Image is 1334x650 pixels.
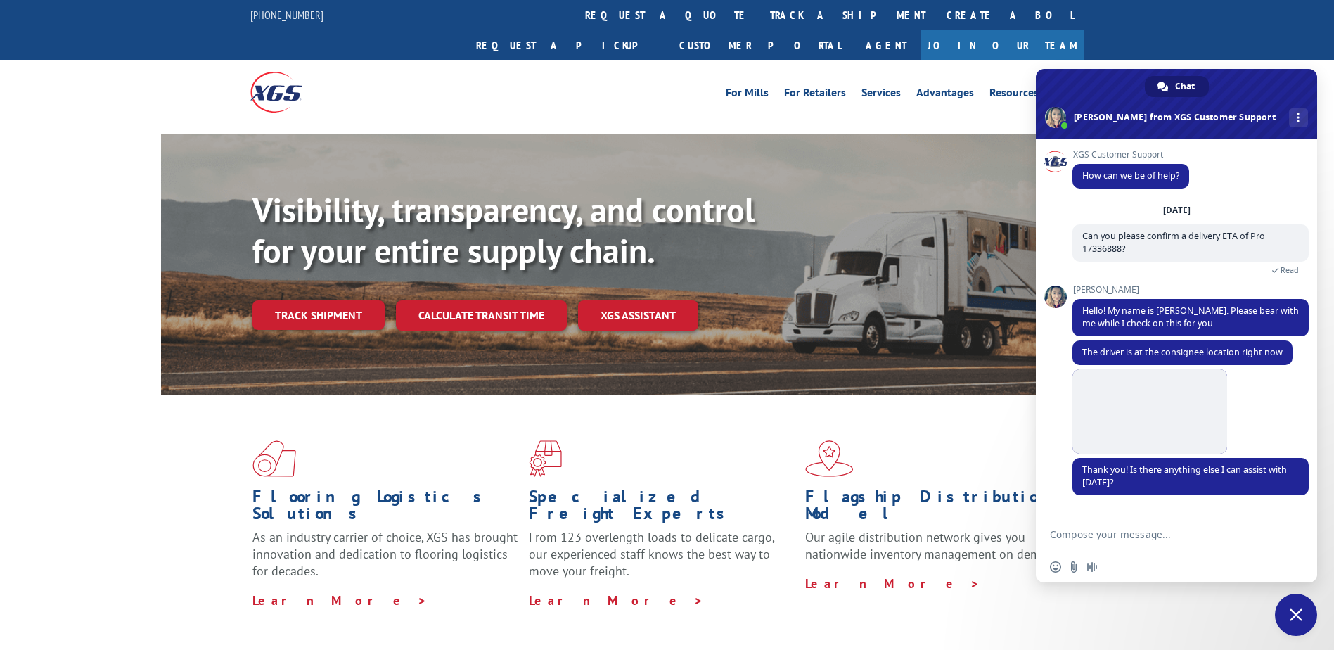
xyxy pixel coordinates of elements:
a: Customer Portal [669,30,852,60]
a: Services [861,87,901,103]
h1: Flagship Distribution Model [805,488,1071,529]
a: Track shipment [252,300,385,330]
span: How can we be of help? [1082,170,1179,181]
a: Advantages [916,87,974,103]
span: As an industry carrier of choice, XGS has brought innovation and dedication to flooring logistics... [252,529,518,579]
a: Learn More > [805,575,980,592]
a: For Mills [726,87,769,103]
span: Thank you! Is there anything else I can assist with [DATE]? [1082,464,1287,488]
div: More channels [1289,108,1308,127]
span: [PERSON_NAME] [1072,285,1309,295]
span: Insert an emoji [1050,561,1061,573]
span: Audio message [1086,561,1098,573]
p: From 123 overlength loads to delicate cargo, our experienced staff knows the best way to move you... [529,529,795,592]
span: Send a file [1068,561,1079,573]
span: Read [1281,265,1299,275]
a: Join Our Team [921,30,1084,60]
img: xgs-icon-total-supply-chain-intelligence-red [252,440,296,477]
a: Learn More > [529,592,704,608]
a: XGS ASSISTANT [578,300,698,331]
h1: Specialized Freight Experts [529,488,795,529]
b: Visibility, transparency, and control for your entire supply chain. [252,188,755,272]
img: xgs-icon-flagship-distribution-model-red [805,440,854,477]
span: Hello! My name is [PERSON_NAME]. Please bear with me while I check on this for you [1082,305,1299,329]
a: [PHONE_NUMBER] [250,8,323,22]
div: [DATE] [1163,206,1191,215]
span: Our agile distribution network gives you nationwide inventory management on demand. [805,529,1064,562]
span: Chat [1175,76,1195,97]
a: Learn More > [252,592,428,608]
textarea: Compose your message... [1050,528,1272,541]
span: XGS Customer Support [1072,150,1189,160]
a: Resources [989,87,1039,103]
span: Can you please confirm a delivery ETA of Pro 17336888? [1082,230,1265,255]
img: xgs-icon-focused-on-flooring-red [529,440,562,477]
a: Agent [852,30,921,60]
a: Request a pickup [466,30,669,60]
div: Close chat [1275,594,1317,636]
a: Calculate transit time [396,300,567,331]
a: For Retailers [784,87,846,103]
span: The driver is at the consignee location right now [1082,346,1283,358]
div: Chat [1145,76,1209,97]
h1: Flooring Logistics Solutions [252,488,518,529]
